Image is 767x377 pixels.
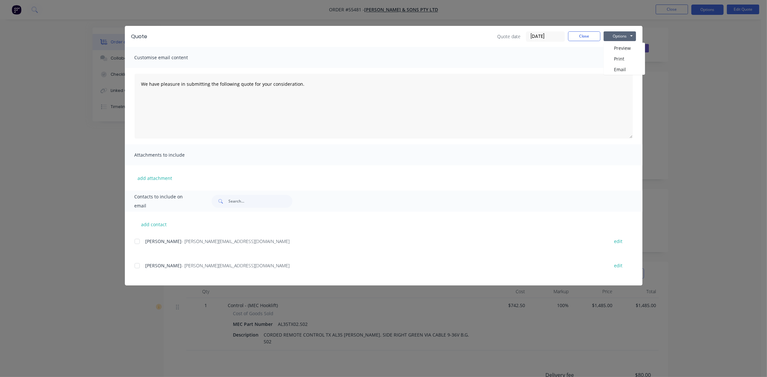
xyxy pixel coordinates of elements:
[182,262,290,269] span: - [PERSON_NAME][EMAIL_ADDRESS][DOMAIN_NAME]
[135,150,206,160] span: Attachments to include
[182,238,290,244] span: - [PERSON_NAME][EMAIL_ADDRESS][DOMAIN_NAME]
[604,64,645,75] button: Email
[604,43,645,53] button: Preview
[498,33,521,40] span: Quote date
[568,31,600,41] button: Close
[146,238,182,244] span: [PERSON_NAME]
[135,74,633,139] textarea: We have pleasure in submitting the following quote for your consideration.
[610,261,627,270] button: edit
[610,237,627,246] button: edit
[604,31,636,41] button: Options
[135,53,206,62] span: Customise email content
[135,219,173,229] button: add contact
[146,262,182,269] span: [PERSON_NAME]
[135,192,196,210] span: Contacts to include on email
[131,33,148,40] div: Quote
[228,195,292,208] input: Search...
[604,53,645,64] button: Print
[135,173,176,183] button: add attachment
